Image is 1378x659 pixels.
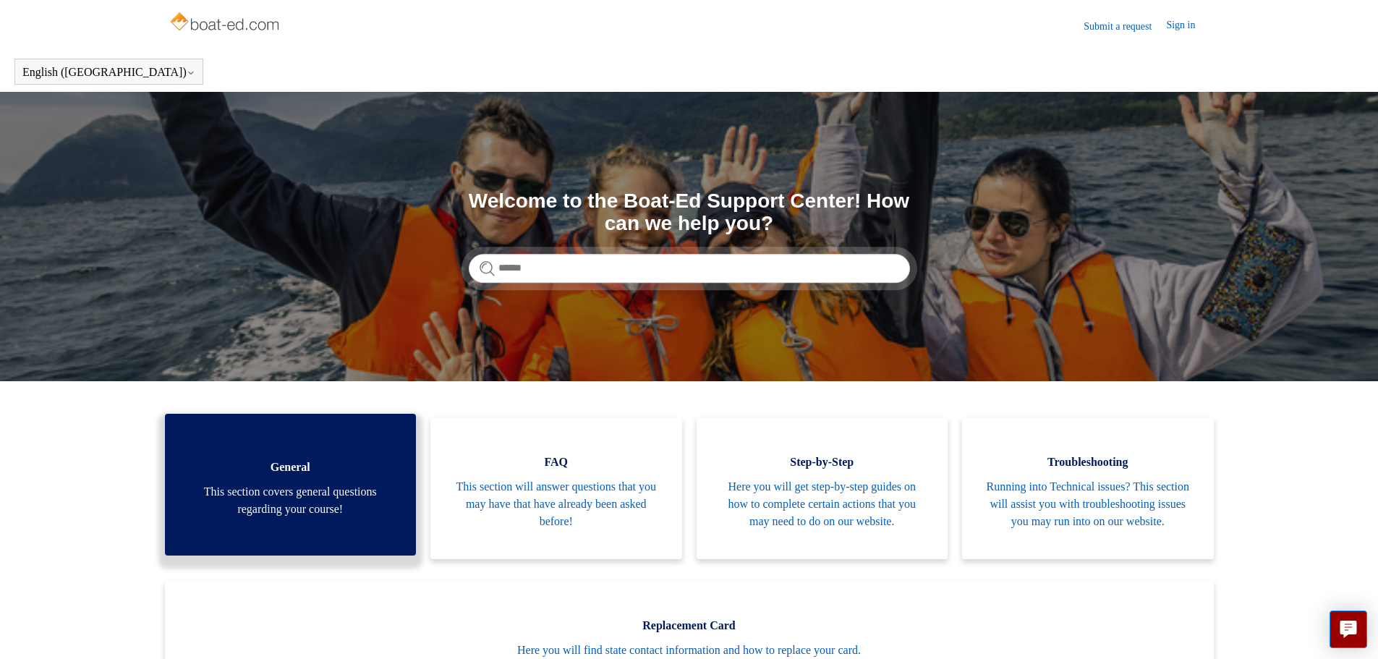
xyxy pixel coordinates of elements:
span: This section will answer questions that you may have that have already been asked before! [452,478,660,530]
h1: Welcome to the Boat-Ed Support Center! How can we help you? [469,190,910,235]
a: Submit a request [1084,19,1166,34]
span: Here you will find state contact information and how to replace your card. [187,642,1192,659]
span: Replacement Card [187,617,1192,634]
span: Here you will get step-by-step guides on how to complete certain actions that you may need to do ... [718,478,927,530]
input: Search [469,254,910,283]
span: Troubleshooting [984,454,1192,471]
img: Boat-Ed Help Center home page [169,9,284,38]
span: This section covers general questions regarding your course! [187,483,395,518]
a: FAQ This section will answer questions that you may have that have already been asked before! [430,417,682,559]
button: English ([GEOGRAPHIC_DATA]) [22,66,195,79]
button: Live chat [1330,611,1367,648]
a: Troubleshooting Running into Technical issues? This section will assist you with troubleshooting ... [962,417,1214,559]
span: Running into Technical issues? This section will assist you with troubleshooting issues you may r... [984,478,1192,530]
span: Step-by-Step [718,454,927,471]
a: Sign in [1166,17,1209,35]
span: General [187,459,395,476]
a: General This section covers general questions regarding your course! [165,414,417,556]
span: FAQ [452,454,660,471]
a: Step-by-Step Here you will get step-by-step guides on how to complete certain actions that you ma... [697,417,948,559]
